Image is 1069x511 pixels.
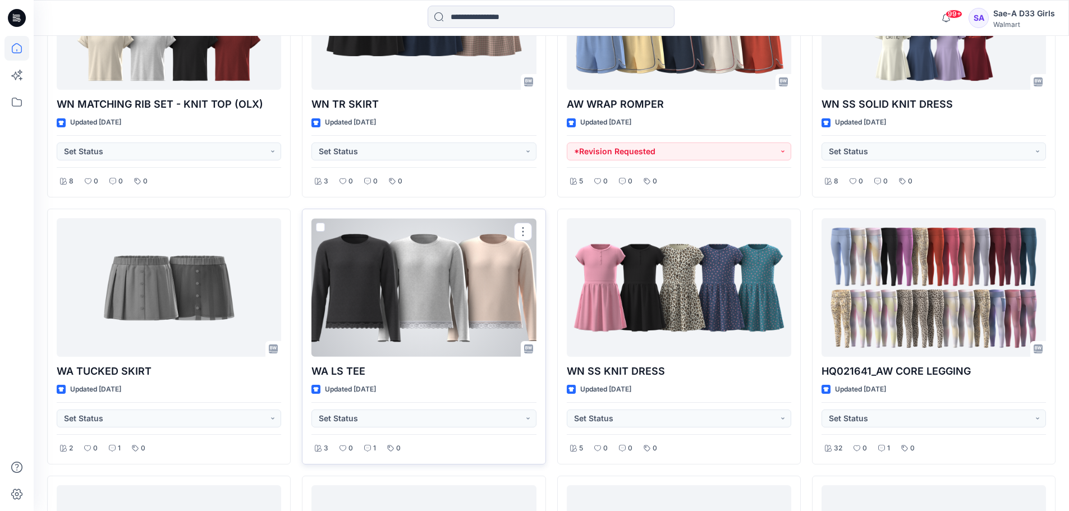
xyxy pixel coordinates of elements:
[567,96,791,112] p: AW WRAP ROMPER
[969,8,989,28] div: SA
[118,443,121,454] p: 1
[325,117,376,128] p: Updated [DATE]
[628,443,632,454] p: 0
[580,384,631,395] p: Updated [DATE]
[567,363,791,379] p: WN SS KNIT DRESS
[822,96,1046,112] p: WN SS SOLID KNIT DRESS
[946,10,962,19] span: 99+
[348,176,353,187] p: 0
[396,443,401,454] p: 0
[859,176,863,187] p: 0
[822,218,1046,357] a: HQ021641_AW CORE LEGGING
[311,218,536,357] a: WA LS TEE
[57,218,281,357] a: WA TUCKED SKIRT
[324,443,328,454] p: 3
[579,443,583,454] p: 5
[993,7,1055,20] div: Sae-A D33 Girls
[70,384,121,395] p: Updated [DATE]
[57,363,281,379] p: WA TUCKED SKIRT
[57,96,281,112] p: WN MATCHING RIB SET - KNIT TOP (OLX)
[580,117,631,128] p: Updated [DATE]
[70,117,121,128] p: Updated [DATE]
[835,384,886,395] p: Updated [DATE]
[834,176,838,187] p: 8
[822,363,1046,379] p: HQ021641_AW CORE LEGGING
[118,176,123,187] p: 0
[628,176,632,187] p: 0
[653,443,657,454] p: 0
[653,176,657,187] p: 0
[908,176,912,187] p: 0
[373,443,376,454] p: 1
[94,176,98,187] p: 0
[93,443,98,454] p: 0
[373,176,378,187] p: 0
[311,363,536,379] p: WA LS TEE
[398,176,402,187] p: 0
[835,117,886,128] p: Updated [DATE]
[834,443,842,454] p: 32
[324,176,328,187] p: 3
[603,176,608,187] p: 0
[910,443,915,454] p: 0
[579,176,583,187] p: 5
[325,384,376,395] p: Updated [DATE]
[603,443,608,454] p: 0
[143,176,148,187] p: 0
[887,443,890,454] p: 1
[883,176,888,187] p: 0
[141,443,145,454] p: 0
[69,176,74,187] p: 8
[862,443,867,454] p: 0
[348,443,353,454] p: 0
[567,218,791,357] a: WN SS KNIT DRESS
[69,443,73,454] p: 2
[993,20,1055,29] div: Walmart
[311,96,536,112] p: WN TR SKIRT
